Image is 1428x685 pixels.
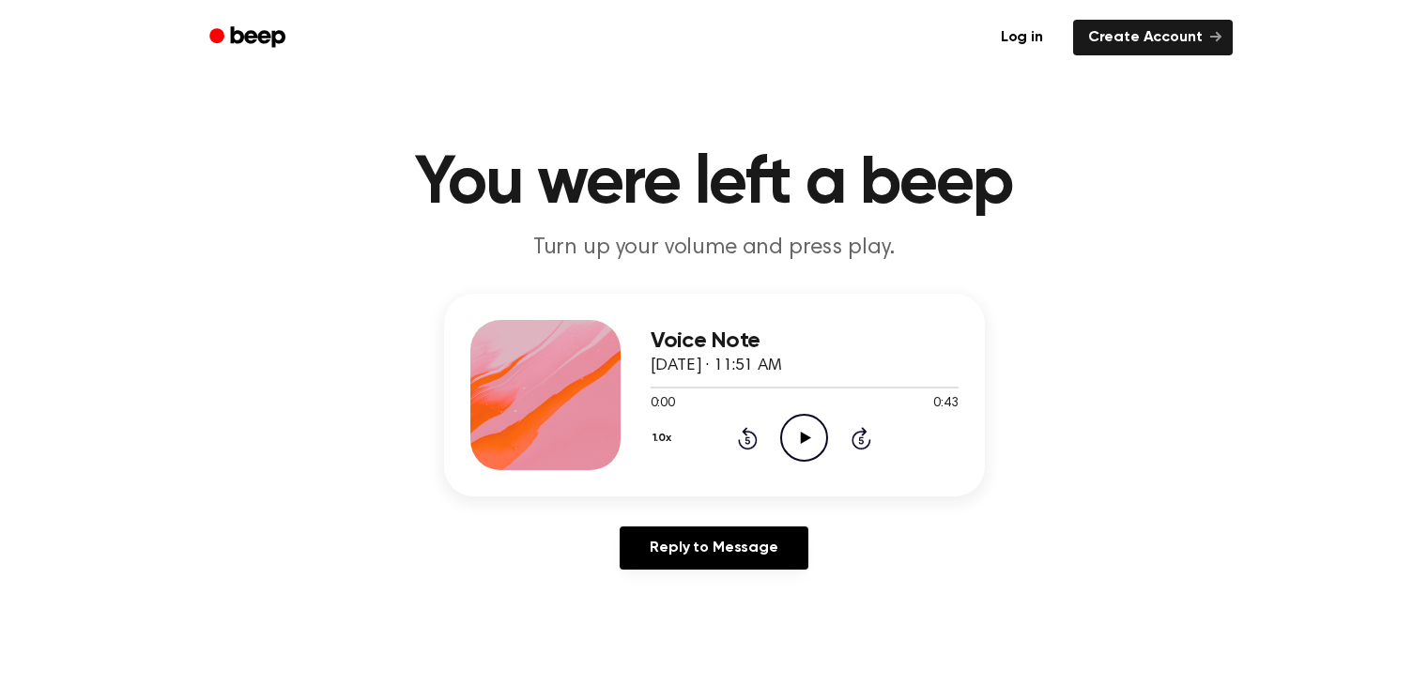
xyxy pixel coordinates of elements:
span: 0:00 [651,394,675,414]
button: 1.0x [651,422,679,454]
a: Reply to Message [620,526,807,570]
a: Create Account [1073,20,1233,55]
p: Turn up your volume and press play. [354,233,1075,264]
span: [DATE] · 11:51 AM [651,358,782,374]
a: Beep [196,20,302,56]
span: 0:43 [933,394,958,414]
h1: You were left a beep [234,150,1195,218]
a: Log in [982,16,1062,59]
h3: Voice Note [651,328,959,354]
